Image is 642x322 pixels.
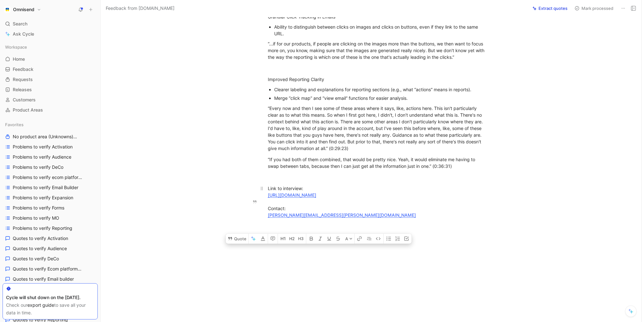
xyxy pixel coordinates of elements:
[3,95,98,105] a: Customers
[3,5,43,14] button: OmnisendOmnisend
[3,75,98,84] a: Requests
[13,174,83,181] span: Problems to verify ecom platforms
[3,234,98,243] a: Quotes to verify Activation
[3,213,98,223] a: Problems to verify MO
[3,54,98,64] a: Home
[3,105,98,115] a: Product Areas
[6,294,94,301] div: Cycle will shut down on the [DATE].
[3,193,98,202] a: Problems to verify Expansion
[13,184,78,191] span: Problems to verify Email Builder
[13,66,33,72] span: Feedback
[13,7,34,12] h1: Omnisend
[76,134,86,139] span: Other
[3,85,98,94] a: Releases
[13,134,82,140] span: No product area (Unknowns)
[13,245,67,252] span: Quotes to verify Audience
[3,142,98,152] a: Problems to verify Activation
[5,44,27,50] span: Workspace
[13,76,33,83] span: Requests
[13,235,68,242] span: Quotes to verify Activation
[268,105,488,152] div: “Every now and then I see some of these areas where it says, like, actions here. This isn't parti...
[13,97,36,103] span: Customers
[572,4,616,13] button: Mark processed
[27,302,54,308] a: export guide
[13,205,64,211] span: Problems to verify Forms
[13,30,34,38] span: Ask Cycle
[3,65,98,74] a: Feedback
[13,56,25,62] span: Home
[3,223,98,233] a: Problems to verify Reporting
[13,164,63,170] span: Problems to verify DeCo
[3,183,98,192] a: Problems to verify Email Builder
[274,86,488,93] div: Clearer labeling and explanations for reporting sections (e.g., what “actions” means in reports).
[3,203,98,213] a: Problems to verify Forms
[3,152,98,162] a: Problems to verify Audience
[106,4,175,12] span: Feedback from [DOMAIN_NAME]
[13,276,74,282] span: Quotes to verify Email builder
[3,264,98,274] a: Quotes to verify Ecom platformsOther
[268,76,488,83] div: Improved Reporting Clarity
[13,266,83,272] span: Quotes to verify Ecom platforms
[274,24,488,37] div: Ability to distinguish between clicks on images and clicks on buttons, even if they link to the s...
[274,95,488,101] div: Merge “click map” and “view email” functions for easier analysis.
[268,185,488,218] div: Link to interview: Contact:
[13,215,59,221] span: Problems to verify MO
[4,6,11,13] img: Omnisend
[13,20,27,28] span: Search
[13,195,73,201] span: Problems to verify Expansion
[3,120,98,129] div: Favorites
[13,225,72,231] span: Problems to verify Reporting
[3,244,98,253] a: Quotes to verify Audience
[3,19,98,29] div: Search
[13,256,59,262] span: Quotes to verify DeCo
[3,274,98,284] a: Quotes to verify Email builder
[13,144,73,150] span: Problems to verify Activation
[3,162,98,172] a: Problems to verify DeCo
[3,42,98,52] div: Workspace
[13,86,32,93] span: Releases
[13,154,71,160] span: Problems to verify Audience
[268,192,316,198] a: [URL][DOMAIN_NAME]
[3,173,98,182] a: Problems to verify ecom platforms
[82,267,92,271] span: Other
[268,156,488,169] div: “If you had both of them combined, that would be pretty nice. Yeah, it would eliminate me having ...
[268,212,416,218] a: [PERSON_NAME][EMAIL_ADDRESS][PERSON_NAME][DOMAIN_NAME]
[530,4,570,13] button: Extract quotes
[3,132,98,141] a: No product area (Unknowns)Other
[6,301,94,317] div: Check our to save all your data in time.
[3,254,98,264] a: Quotes to verify DeCo
[268,41,486,60] span: “...if for our products, if people are clicking on the images more than the buttons, we then want...
[5,121,24,128] span: Favorites
[3,29,98,39] a: Ask Cycle
[13,107,43,113] span: Product Areas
